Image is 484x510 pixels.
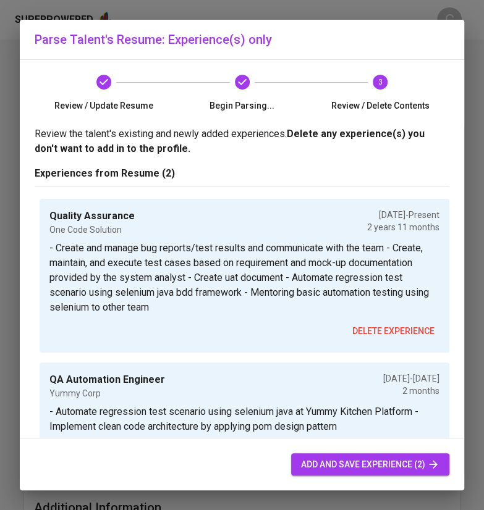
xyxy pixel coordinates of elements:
[49,372,165,387] p: QA Automation Engineer
[378,78,383,86] text: 3
[383,372,439,385] p: [DATE] - [DATE]
[35,30,449,49] h6: Parse Talent's Resume: Experience(s) only
[49,241,439,315] p: - Create and manage bug reports/test results and communicate with the team - Create, maintain, an...
[40,99,168,112] span: Review / Update Resume
[291,453,449,476] button: add and save experience (2)
[49,387,165,399] p: Yummy Corp
[49,224,135,236] p: One Code Solution
[35,166,449,181] p: Experiences from Resume (2)
[316,99,444,112] span: Review / Delete Contents
[367,221,439,233] p: 2 years 11 months
[352,324,435,339] span: delete experience
[301,457,439,472] span: add and save experience (2)
[35,127,449,156] p: Review the talent's existing and newly added experiences.
[49,404,439,434] p: - Automate regression test scenario using selenium java at Yummy Kitchen Platform - Implement cle...
[347,320,439,343] button: delete experience
[49,209,135,224] p: Quality Assurance
[367,209,439,221] p: [DATE] - Present
[178,99,307,112] span: Begin Parsing...
[383,385,439,397] p: 2 months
